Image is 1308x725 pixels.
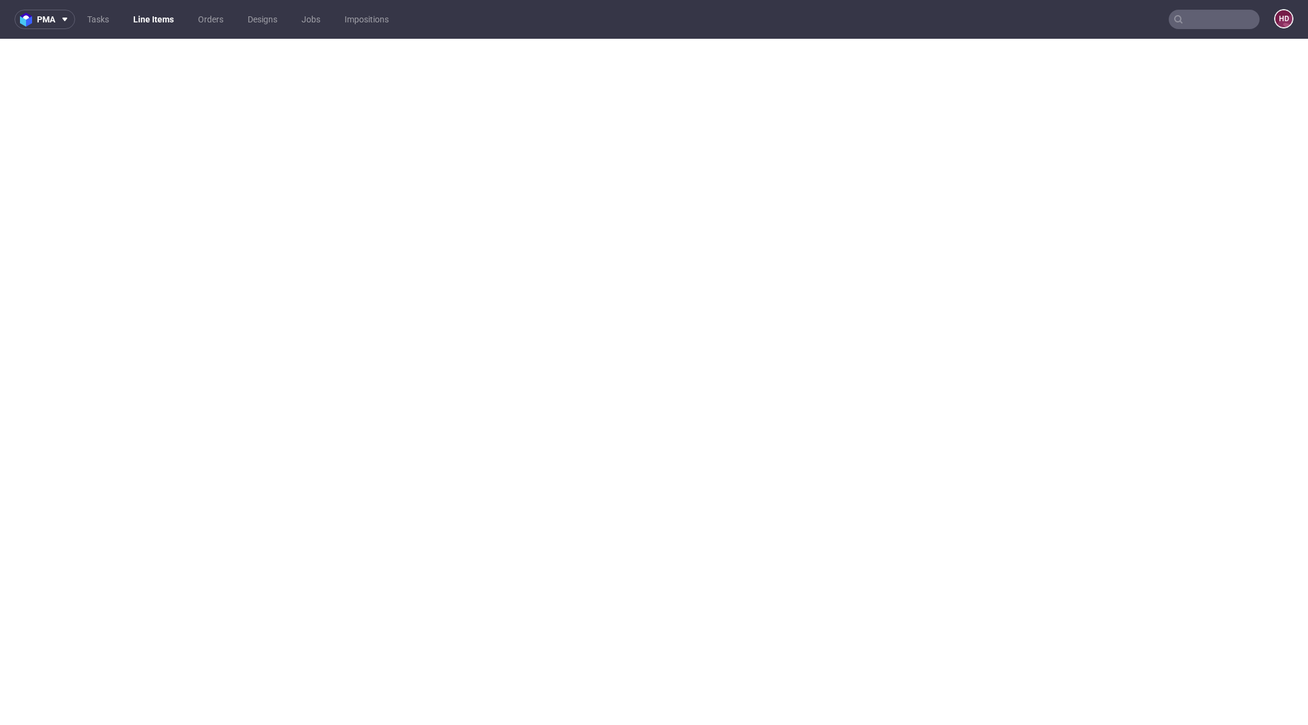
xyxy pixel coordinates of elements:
a: Line Items [126,10,181,29]
a: Orders [191,10,231,29]
span: pma [37,15,55,24]
button: pma [15,10,75,29]
a: Impositions [337,10,396,29]
a: Tasks [80,10,116,29]
a: Jobs [294,10,328,29]
img: logo [20,13,37,27]
figcaption: HD [1275,10,1292,27]
a: Designs [240,10,285,29]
